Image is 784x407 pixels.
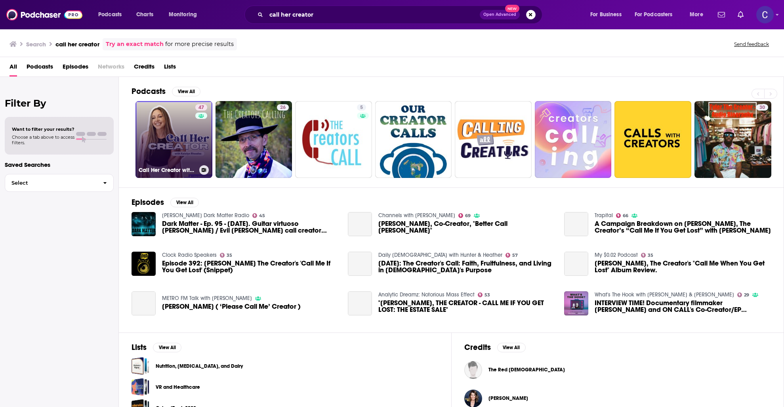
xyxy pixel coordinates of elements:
a: My $0.02 Podcast [595,252,638,258]
a: 53 [478,292,490,297]
div: Domain Overview [30,47,71,52]
span: Podcasts [98,9,122,20]
div: Keywords by Traffic [88,47,134,52]
div: Domain: [DOMAIN_NAME] [21,21,87,27]
img: tab_domain_overview_orange.svg [21,46,28,52]
span: 47 [198,104,204,112]
a: What's The Hook with Diane & Andy [595,291,734,298]
a: 5 [357,104,366,111]
button: Send feedback [732,41,771,48]
button: View All [153,343,181,352]
a: Episode 392: Tyler The Creator's 'Call Me If You Get Lost' (Snippet) [132,252,156,276]
a: Clock Radio Speakers [162,252,217,258]
img: Dark Matter - Ep. 95 - 8/22/18. Guitar virtuoso Eric Gales / Evil Joe call creator Mike Martini. [132,212,156,236]
span: A Campaign Breakdown on [PERSON_NAME], The Creator’s “Call Me If You Get Lost” with [PERSON_NAME] [595,220,771,234]
span: Want to filter your results? [12,126,74,132]
a: Try an exact match [106,40,164,49]
img: website_grey.svg [13,21,19,27]
button: Open AdvancedNew [480,10,520,19]
h2: Episodes [132,197,164,207]
a: INTERVIEW TIME! Documentary filmmaker RACHEL MASON and ON CALL's Co-Creator/EP TIM WALSH [595,300,771,313]
a: 47Call Her Creator with [PERSON_NAME] [135,101,212,178]
a: 66 [616,213,629,218]
h2: Credits [464,342,491,352]
span: New [505,5,519,12]
img: tab_keywords_by_traffic_grey.svg [79,46,85,52]
img: logo_orange.svg [13,13,19,19]
a: Tyler, The Creator's "Call Me When You Get Lost" Album Review. [564,252,588,276]
span: Nutrition, Diabetes, and Dairy [132,357,149,375]
a: 45 [252,213,265,218]
a: 26 [277,104,289,111]
span: Select [5,180,97,185]
span: INTERVIEW TIME! Documentary filmmaker [PERSON_NAME] and ON CALL's Co-Creator/EP [PERSON_NAME] [595,300,771,313]
a: Daily Bible with Hunter & Heather [378,252,502,258]
p: Saved Searches [5,161,114,168]
button: open menu [93,8,132,21]
a: Show notifications dropdown [734,8,747,21]
a: Tyler, The Creator's "Call Me When You Get Lost" Album Review. [595,260,771,273]
a: Analytic Dreamz: Notorious Mass Effect [378,291,475,298]
a: ListsView All [132,342,181,352]
span: For Podcasters [635,9,673,20]
a: 29 [737,292,750,297]
button: Show profile menu [756,6,774,23]
a: A Campaign Breakdown on Tyler, The Creator’s “Call Me If You Get Lost” with Amber Horsburgh [564,212,588,236]
a: 30 [694,101,771,178]
h3: Search [26,40,46,48]
a: The Red Lady [488,367,565,373]
a: EpisodesView All [132,197,199,207]
span: The Red [DEMOGRAPHIC_DATA] [488,367,565,373]
a: 35 [641,253,654,258]
a: Nutrition, [MEDICAL_DATA], and Dairy [156,362,243,371]
span: 45 [259,214,265,218]
a: Peter Gould, Co-Creator, "Better Call Saul" [348,212,372,236]
button: open menu [684,8,713,21]
span: 29 [744,293,749,297]
img: INTERVIEW TIME! Documentary filmmaker RACHEL MASON and ON CALL's Co-Creator/EP TIM WALSH [564,291,588,315]
a: All [10,60,17,76]
button: open menu [163,8,207,21]
a: Episode 392: Tyler The Creator's 'Call Me If You Get Lost' (Snippet) [162,260,338,273]
a: Nkosana Makate ( ‘Please Call Me’ Creator ) [132,291,156,315]
a: 35 [220,253,233,258]
span: [PERSON_NAME] [488,395,528,401]
img: The Red Lady [464,361,482,379]
span: 53 [485,293,490,297]
a: March 4th, 25: The Creator's Call: Faith, Fruitfulness, and Living in God's Purpose [348,252,372,276]
span: 66 [623,214,628,218]
span: for more precise results [165,40,234,49]
span: Logged in as publicityxxtina [756,6,774,23]
a: "TYLER, THE CREATOR - CALL ME IF YOU GET LOST: THE ESTATE SALE" [378,300,555,313]
a: Nkosana Makate ( ‘Please Call Me’ Creator ) [162,303,301,310]
span: [PERSON_NAME], The Creator's "Call Me When You Get Lost" Album Review. [595,260,771,273]
span: Dark Matter - Ep. 95 - [DATE]. Guitar virtuoso [PERSON_NAME] / Evil [PERSON_NAME] call creator [P... [162,220,338,234]
span: 57 [512,254,518,257]
span: [DATE]: The Creator's Call: Faith, Fruitfulness, and Living in [DEMOGRAPHIC_DATA]'s Purpose [378,260,555,273]
button: View All [497,343,526,352]
span: VR and Healthcare [132,378,149,396]
button: open menu [585,8,631,21]
a: 69 [458,213,471,218]
span: Credits [134,60,155,76]
span: Networks [98,60,124,76]
span: Choose a tab above to access filters. [12,134,74,145]
button: View All [170,198,199,207]
span: 35 [648,254,653,257]
h3: Call Her Creator with [PERSON_NAME] [139,167,196,174]
a: Podcasts [27,60,53,76]
span: Monitoring [169,9,197,20]
h2: Podcasts [132,86,166,96]
img: Podchaser - Follow, Share and Rate Podcasts [6,7,82,22]
span: More [690,9,703,20]
a: Show notifications dropdown [715,8,728,21]
span: Episodes [63,60,88,76]
a: 26 [216,101,292,178]
button: The Red LadyThe Red Lady [464,357,771,382]
span: Charts [136,9,153,20]
div: Search podcasts, credits, & more... [252,6,550,24]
